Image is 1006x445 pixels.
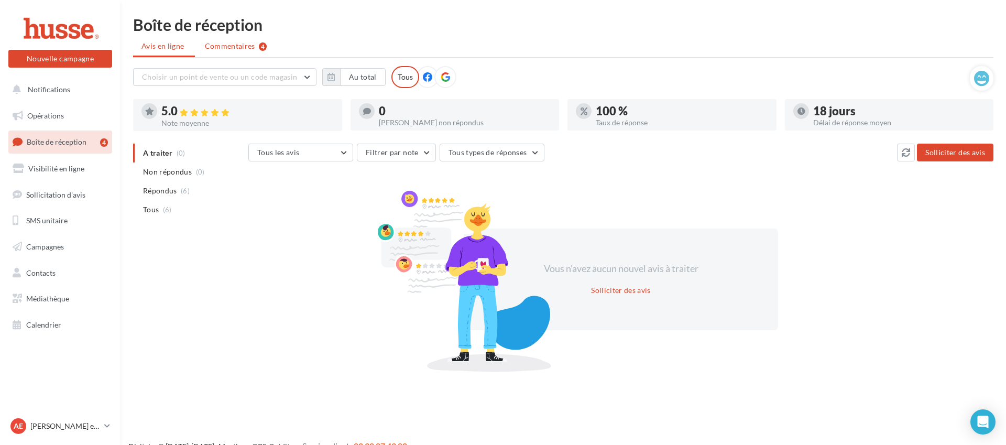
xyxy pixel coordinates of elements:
[6,262,114,284] a: Contacts
[257,148,300,157] span: Tous les avis
[26,216,68,225] span: SMS unitaire
[248,144,353,161] button: Tous les avis
[379,105,551,117] div: 0
[357,144,436,161] button: Filtrer par note
[196,168,205,176] span: (0)
[181,187,190,195] span: (6)
[970,409,996,435] div: Open Intercom Messenger
[26,268,56,277] span: Contacts
[8,416,112,436] a: Ae [PERSON_NAME] et [PERSON_NAME]
[449,148,527,157] span: Tous types de réponses
[142,72,297,81] span: Choisir un point de vente ou un code magasin
[391,66,419,88] div: Tous
[133,68,316,86] button: Choisir un point de vente ou un code magasin
[143,186,177,196] span: Répondus
[6,131,114,153] a: Boîte de réception4
[28,85,70,94] span: Notifications
[440,144,544,161] button: Tous types de réponses
[6,184,114,206] a: Sollicitation d'avis
[26,190,85,199] span: Sollicitation d'avis
[587,284,655,297] button: Solliciter des avis
[917,144,993,161] button: Solliciter des avis
[26,294,69,303] span: Médiathèque
[163,205,172,214] span: (6)
[100,138,108,147] div: 4
[340,68,386,86] button: Au total
[8,50,112,68] button: Nouvelle campagne
[14,421,23,431] span: Ae
[26,320,61,329] span: Calendrier
[379,119,551,126] div: [PERSON_NAME] non répondus
[6,314,114,336] a: Calendrier
[143,204,159,215] span: Tous
[322,68,386,86] button: Au total
[6,158,114,180] a: Visibilité en ligne
[813,105,986,117] div: 18 jours
[6,210,114,232] a: SMS unitaire
[28,164,84,173] span: Visibilité en ligne
[27,111,64,120] span: Opérations
[143,167,192,177] span: Non répondus
[6,79,110,101] button: Notifications
[27,137,86,146] span: Boîte de réception
[813,119,986,126] div: Délai de réponse moyen
[6,288,114,310] a: Médiathèque
[30,421,100,431] p: [PERSON_NAME] et [PERSON_NAME]
[161,105,334,117] div: 5.0
[205,41,255,51] span: Commentaires
[26,242,64,251] span: Campagnes
[161,120,334,127] div: Note moyenne
[531,262,711,276] div: Vous n'avez aucun nouvel avis à traiter
[596,105,768,117] div: 100 %
[6,105,114,127] a: Opérations
[133,17,993,32] div: Boîte de réception
[596,119,768,126] div: Taux de réponse
[6,236,114,258] a: Campagnes
[259,42,267,51] div: 4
